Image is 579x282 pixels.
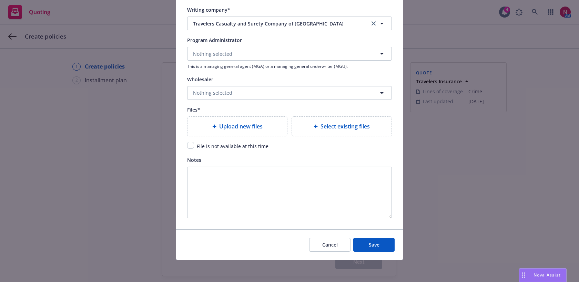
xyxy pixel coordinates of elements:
div: Upload new files [187,116,287,136]
span: Travelers Casualty and Surety Company of [GEOGRAPHIC_DATA] [193,20,359,27]
button: Nothing selected [187,47,392,61]
span: Cancel [322,241,338,248]
span: Upload new files [219,122,263,130]
button: Nothing selected [187,86,392,100]
span: Save [369,241,379,248]
span: Writing company* [187,7,230,13]
div: Select existing files [292,116,392,136]
span: Select existing files [321,122,370,130]
span: Files* [187,106,200,113]
span: Nova Assist [534,272,561,278]
button: Save [353,238,395,252]
span: Nothing selected [193,89,232,96]
a: clear selection [369,19,378,28]
div: Drag to move [519,269,528,282]
span: Program Administrator [187,37,242,43]
span: Wholesaler [187,76,213,83]
span: File is not available at this time [197,143,268,149]
button: Cancel [309,238,351,252]
span: Nothing selected [193,50,232,58]
span: Notes [187,157,201,163]
span: This is a managing general agent (MGA) or a managing general underwriter (MGU). [187,63,392,69]
button: Travelers Casualty and Surety Company of [GEOGRAPHIC_DATA]clear selection [187,17,392,30]
button: Nova Assist [519,268,567,282]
